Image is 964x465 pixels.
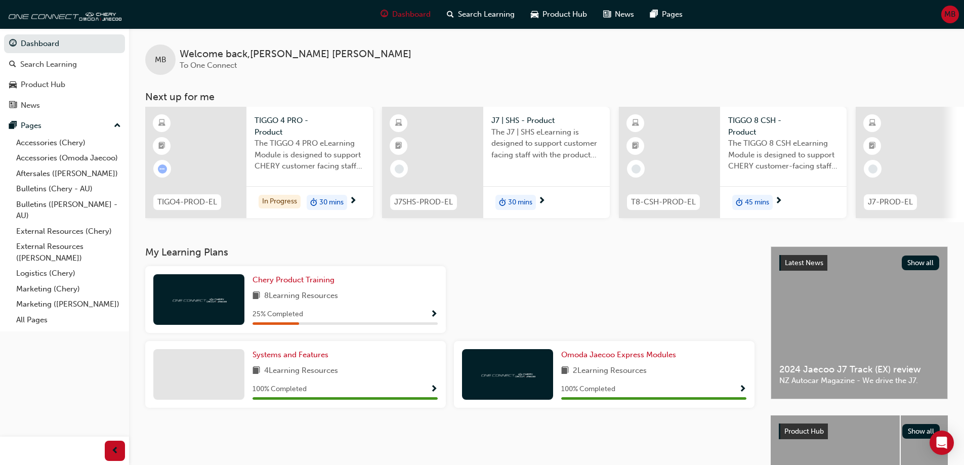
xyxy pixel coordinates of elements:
[12,181,125,197] a: Bulletins (Chery - AU)
[491,126,602,161] span: The J7 | SHS eLearning is designed to support customer facing staff with the product and sales in...
[12,166,125,182] a: Aftersales ([PERSON_NAME])
[12,224,125,239] a: External Resources (Chery)
[395,164,404,174] span: learningRecordVerb_NONE-icon
[253,275,334,284] span: Chery Product Training
[319,197,344,208] span: 30 mins
[784,427,824,436] span: Product Hub
[480,369,535,379] img: oneconnect
[4,55,125,74] a: Search Learning
[615,9,634,20] span: News
[430,385,438,394] span: Show Progress
[632,117,639,130] span: learningResourceType_ELEARNING-icon
[631,196,696,208] span: T8-CSH-PROD-EL
[114,119,121,133] span: up-icon
[253,309,303,320] span: 25 % Completed
[944,9,956,20] span: MB
[430,383,438,396] button: Show Progress
[253,349,332,361] a: Systems and Features
[9,121,17,131] span: pages-icon
[775,197,782,206] span: next-icon
[253,365,260,377] span: book-icon
[779,364,939,375] span: 2024 Jaecoo J7 Track (EX) review
[372,4,439,25] a: guage-iconDashboard
[255,115,365,138] span: TIGGO 4 PRO - Product
[9,60,16,69] span: search-icon
[619,107,847,218] a: T8-CSH-PROD-ELTIGGO 8 CSH - ProductThe TIGGO 8 CSH eLearning Module is designed to support CHERY ...
[632,164,641,174] span: learningRecordVerb_NONE-icon
[253,384,307,395] span: 100 % Completed
[394,196,453,208] span: J7SHS-PROD-EL
[20,59,77,70] div: Search Learning
[264,365,338,377] span: 4 Learning Resources
[158,164,167,174] span: learningRecordVerb_ATTEMPT-icon
[180,49,411,60] span: Welcome back , [PERSON_NAME] [PERSON_NAME]
[868,196,913,208] span: J7-PROD-EL
[779,255,939,271] a: Latest NewsShow all
[259,195,301,208] div: In Progress
[728,138,839,172] span: The TIGGO 8 CSH eLearning Module is designed to support CHERY customer-facing staff with the prod...
[395,140,402,153] span: booktick-icon
[255,138,365,172] span: The TIGGO 4 PRO eLearning Module is designed to support CHERY customer facing staff with the prod...
[642,4,691,25] a: pages-iconPages
[12,266,125,281] a: Logistics (Chery)
[4,96,125,115] a: News
[650,8,658,21] span: pages-icon
[869,140,876,153] span: booktick-icon
[745,197,769,208] span: 45 mins
[12,239,125,266] a: External Resources ([PERSON_NAME])
[111,445,119,457] span: prev-icon
[21,79,65,91] div: Product Hub
[12,281,125,297] a: Marketing (Chery)
[310,196,317,209] span: duration-icon
[9,39,17,49] span: guage-icon
[902,424,940,439] button: Show all
[264,290,338,303] span: 8 Learning Resources
[736,196,743,209] span: duration-icon
[447,8,454,21] span: search-icon
[430,308,438,321] button: Show Progress
[561,384,615,395] span: 100 % Completed
[5,4,121,24] img: oneconnect
[253,274,339,286] a: Chery Product Training
[12,197,125,224] a: Bulletins ([PERSON_NAME] - AU)
[941,6,959,23] button: MB
[9,101,17,110] span: news-icon
[158,140,165,153] span: booktick-icon
[561,365,569,377] span: book-icon
[145,246,755,258] h3: My Learning Plans
[158,117,165,130] span: learningResourceType_ELEARNING-icon
[145,107,373,218] a: TIGO4-PROD-ELTIGGO 4 PRO - ProductThe TIGGO 4 PRO eLearning Module is designed to support CHERY c...
[561,350,676,359] span: Omoda Jaecoo Express Modules
[395,117,402,130] span: learningResourceType_ELEARNING-icon
[21,100,40,111] div: News
[531,8,538,21] span: car-icon
[930,431,954,455] div: Open Intercom Messenger
[785,259,823,267] span: Latest News
[180,61,237,70] span: To One Connect
[155,54,166,66] span: MB
[4,116,125,135] button: Pages
[542,9,587,20] span: Product Hub
[12,312,125,328] a: All Pages
[869,117,876,130] span: learningResourceType_ELEARNING-icon
[171,294,227,304] img: oneconnect
[603,8,611,21] span: news-icon
[771,246,948,399] a: Latest NewsShow all2024 Jaecoo J7 Track (EX) reviewNZ Autocar Magazine - We drive the J7.
[4,32,125,116] button: DashboardSearch LearningProduct HubNews
[499,196,506,209] span: duration-icon
[573,365,647,377] span: 2 Learning Resources
[595,4,642,25] a: news-iconNews
[739,383,746,396] button: Show Progress
[439,4,523,25] a: search-iconSearch Learning
[739,385,746,394] span: Show Progress
[12,135,125,151] a: Accessories (Chery)
[902,256,940,270] button: Show all
[9,80,17,90] span: car-icon
[349,197,357,206] span: next-icon
[508,197,532,208] span: 30 mins
[12,150,125,166] a: Accessories (Omoda Jaecoo)
[632,140,639,153] span: booktick-icon
[728,115,839,138] span: TIGGO 8 CSH - Product
[523,4,595,25] a: car-iconProduct Hub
